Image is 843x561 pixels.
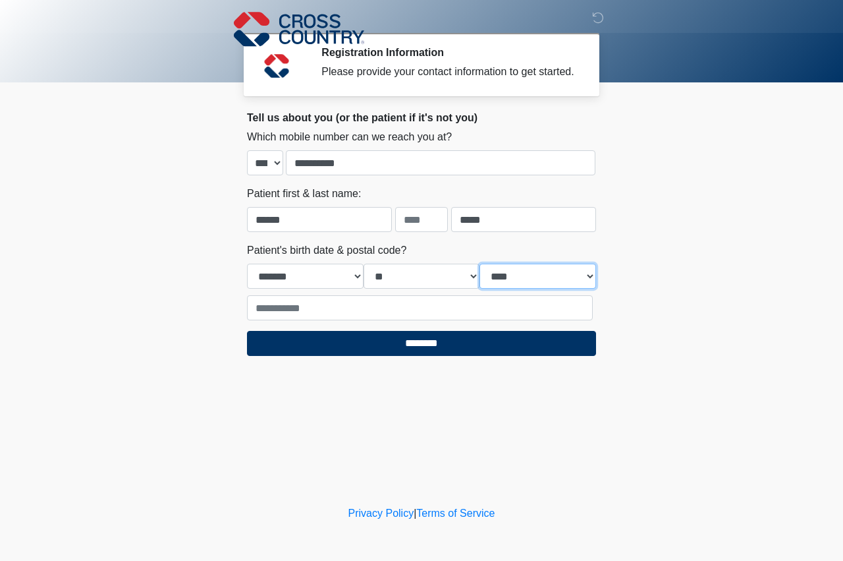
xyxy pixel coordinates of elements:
img: Cross Country Logo [234,10,364,48]
label: Patient's birth date & postal code? [247,243,406,258]
a: Privacy Policy [348,508,414,519]
img: Agent Avatar [257,46,296,86]
a: Terms of Service [416,508,495,519]
a: | [414,508,416,519]
h2: Tell us about you (or the patient if it's not you) [247,111,596,124]
label: Which mobile number can we reach you at? [247,129,452,145]
div: Please provide your contact information to get started. [321,64,576,80]
label: Patient first & last name: [247,186,361,202]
